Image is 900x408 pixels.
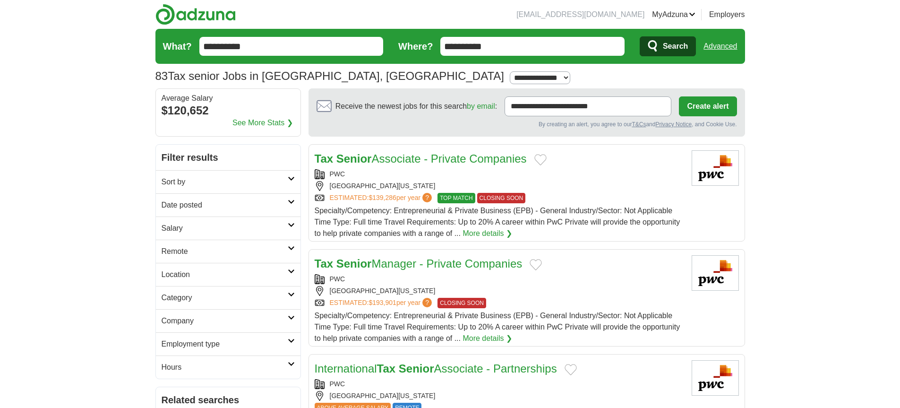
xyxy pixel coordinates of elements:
a: Tax SeniorAssociate - Private Companies [315,152,527,165]
a: Remote [156,240,300,263]
strong: Tax [315,152,334,165]
div: By creating an alert, you agree to our and , and Cookie Use. [317,120,737,129]
a: ESTIMATED:$139,286per year? [330,193,434,203]
h2: Salary [162,223,288,234]
a: Category [156,286,300,309]
a: Salary [156,217,300,240]
span: 83 [155,68,168,85]
div: [GEOGRAPHIC_DATA][US_STATE] [315,286,684,296]
a: Sort by [156,170,300,193]
h2: Remote [162,246,288,257]
span: $193,901 [369,299,396,306]
h2: Hours [162,362,288,373]
h2: Employment type [162,339,288,350]
img: PwC logo [692,255,739,291]
strong: Tax [315,257,334,270]
a: InternationalTax SeniorAssociate - Partnerships [315,362,557,375]
button: Add to favorite jobs [534,154,547,165]
div: [GEOGRAPHIC_DATA][US_STATE] [315,391,684,401]
span: Search [663,37,688,56]
img: PwC logo [692,360,739,396]
button: Search [640,36,696,56]
span: Specialty/Competency: Entrepreneurial & Private Business (EPB) - General Industry/Sector: Not App... [315,207,680,237]
img: Adzuna logo [155,4,236,25]
a: Privacy Notice [655,121,692,128]
a: PWC [330,380,345,388]
a: More details ❯ [463,333,512,344]
h2: Date posted [162,200,288,211]
h2: Related searches [162,393,295,407]
a: ESTIMATED:$193,901per year? [330,298,434,308]
div: [GEOGRAPHIC_DATA][US_STATE] [315,181,684,191]
strong: Senior [336,152,372,165]
h1: Tax senior Jobs in [GEOGRAPHIC_DATA], [GEOGRAPHIC_DATA] [155,69,504,82]
h2: Company [162,315,288,327]
span: Receive the newest jobs for this search : [335,101,497,112]
a: Location [156,263,300,286]
a: More details ❯ [463,228,512,239]
button: Create alert [679,96,737,116]
span: TOP MATCH [437,193,475,203]
span: ? [422,193,432,202]
a: by email [467,102,495,110]
span: CLOSING SOON [437,298,486,308]
a: Hours [156,356,300,379]
strong: Senior [336,257,372,270]
button: Add to favorite jobs [530,259,542,270]
a: Employers [709,9,745,20]
button: Add to favorite jobs [565,364,577,375]
a: T&Cs [632,121,646,128]
a: Advanced [703,37,737,56]
span: Specialty/Competency: Entrepreneurial & Private Business (EPB) - General Industry/Sector: Not App... [315,312,680,342]
strong: Tax [377,362,396,375]
label: Where? [398,39,433,53]
h2: Filter results [156,145,300,170]
a: Employment type [156,332,300,356]
strong: Senior [399,362,434,375]
a: MyAdzuna [652,9,695,20]
img: PwC logo [692,150,739,186]
span: CLOSING SOON [477,193,526,203]
h2: Category [162,292,288,304]
span: ? [422,298,432,307]
a: Date posted [156,193,300,217]
div: Average Salary [162,95,295,102]
a: Company [156,309,300,332]
span: $139,286 [369,194,396,201]
li: [EMAIL_ADDRESS][DOMAIN_NAME] [516,9,644,20]
a: Tax SeniorManager - Private Companies [315,257,523,270]
h2: Sort by [162,176,288,188]
a: See More Stats ❯ [232,117,293,129]
h2: Location [162,269,288,280]
div: $120,652 [162,102,295,119]
a: PWC [330,275,345,283]
label: What? [163,39,192,53]
a: PWC [330,170,345,178]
